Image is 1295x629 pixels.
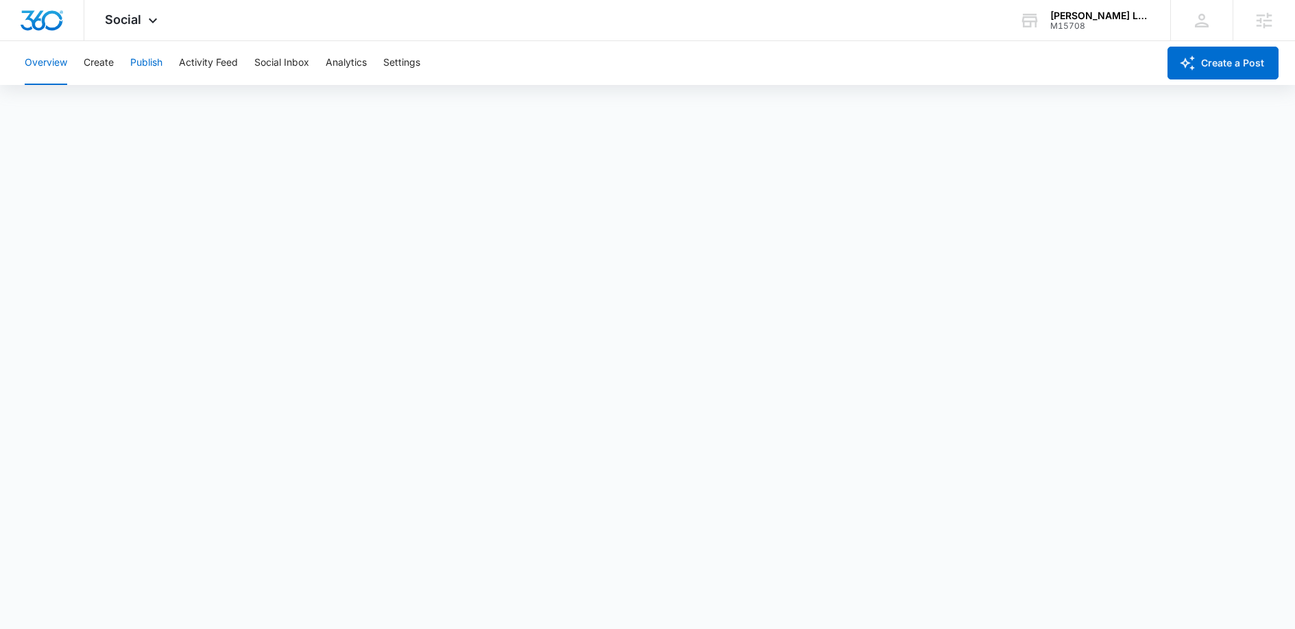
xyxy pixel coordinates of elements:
[105,12,141,27] span: Social
[179,41,238,85] button: Activity Feed
[25,41,67,85] button: Overview
[1167,47,1279,79] button: Create a Post
[84,41,114,85] button: Create
[383,41,420,85] button: Settings
[254,41,309,85] button: Social Inbox
[326,41,367,85] button: Analytics
[1050,10,1150,21] div: account name
[130,41,162,85] button: Publish
[1050,21,1150,31] div: account id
